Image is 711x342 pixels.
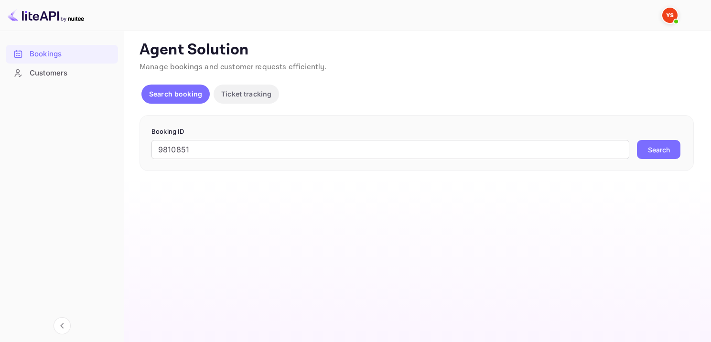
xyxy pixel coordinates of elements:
p: Search booking [149,89,202,99]
p: Ticket tracking [221,89,271,99]
button: Search [637,140,680,159]
input: Enter Booking ID (e.g., 63782194) [151,140,629,159]
button: Collapse navigation [54,317,71,334]
img: Yandex Support [662,8,678,23]
div: Customers [6,64,118,83]
p: Agent Solution [140,41,694,60]
img: LiteAPI logo [8,8,84,23]
div: Customers [30,68,113,79]
span: Manage bookings and customer requests efficiently. [140,62,327,72]
a: Customers [6,64,118,82]
a: Bookings [6,45,118,63]
div: Bookings [30,49,113,60]
div: Bookings [6,45,118,64]
p: Booking ID [151,127,682,137]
